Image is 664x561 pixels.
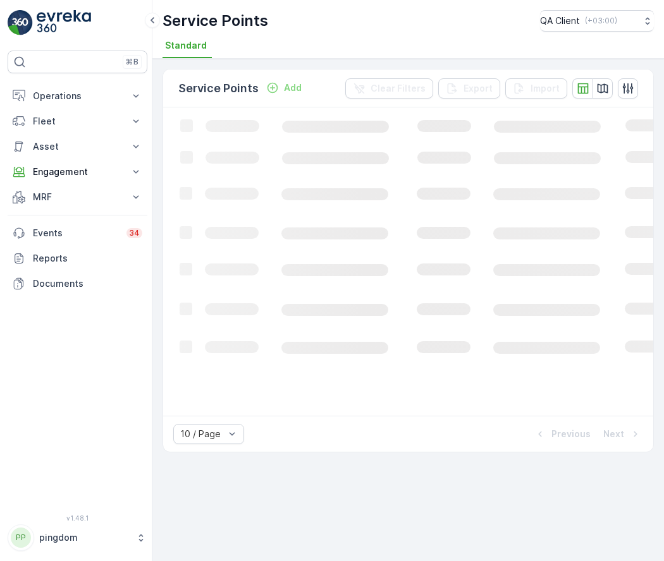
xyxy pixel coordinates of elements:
p: ⌘B [126,57,138,67]
p: Operations [33,90,122,102]
p: Add [284,81,302,94]
img: logo [8,10,33,35]
button: Operations [8,83,147,109]
p: Service Points [163,11,268,31]
p: Fleet [33,115,122,128]
p: Reports [33,252,142,265]
button: Next [602,426,643,442]
p: Clear Filters [371,82,426,95]
button: Clear Filters [345,78,433,99]
span: Standard [165,39,207,52]
button: Add [261,80,307,95]
p: Events [33,227,119,239]
button: MRF [8,184,147,210]
span: v 1.48.1 [8,514,147,522]
p: Documents [33,277,142,290]
button: Previous [532,426,592,442]
button: Fleet [8,109,147,134]
p: Next [603,428,624,440]
p: Import [531,82,560,95]
p: Previous [551,428,591,440]
p: QA Client [540,15,580,27]
p: Asset [33,140,122,153]
p: Service Points [178,80,259,97]
div: PP [11,528,31,548]
button: QA Client(+03:00) [540,10,654,32]
p: 34 [129,228,140,238]
p: MRF [33,191,122,203]
button: Asset [8,134,147,159]
a: Documents [8,271,147,296]
p: ( +03:00 ) [585,16,617,26]
p: Engagement [33,166,122,178]
button: Engagement [8,159,147,184]
button: Import [505,78,567,99]
a: Events34 [8,220,147,246]
img: logo_light-DOdMpM7g.png [37,10,91,35]
button: PPpingdom [8,524,147,551]
p: Export [464,82,493,95]
button: Export [438,78,500,99]
a: Reports [8,246,147,271]
p: pingdom [39,531,130,544]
